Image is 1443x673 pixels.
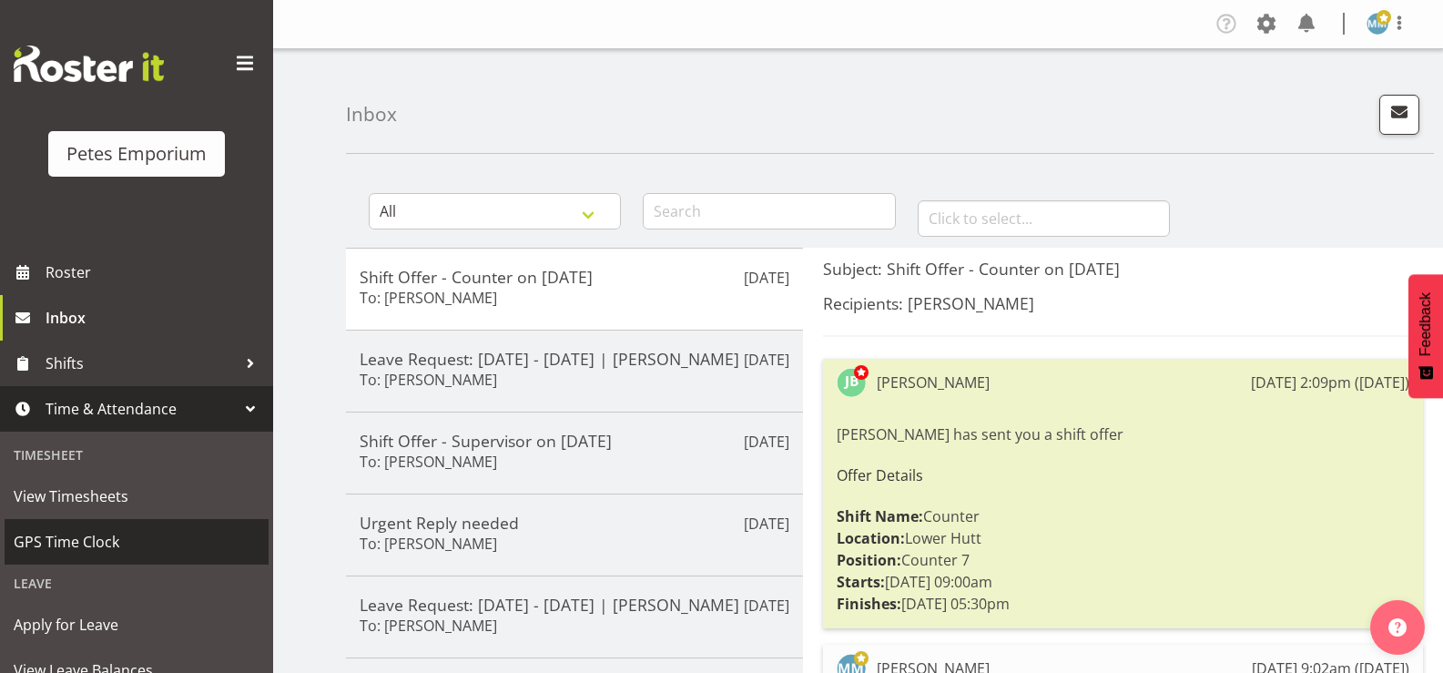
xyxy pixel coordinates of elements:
div: Petes Emporium [66,140,207,168]
strong: Starts: [837,572,885,592]
strong: Location: [837,528,905,548]
h5: Shift Offer - Supervisor on [DATE] [360,431,789,451]
p: [DATE] [744,349,789,371]
h5: Recipients: [PERSON_NAME] [823,293,1423,313]
a: View Timesheets [5,474,269,519]
span: Apply for Leave [14,611,259,638]
a: Apply for Leave [5,602,269,648]
span: Feedback [1418,292,1434,356]
h5: Shift Offer - Counter on [DATE] [360,267,789,287]
h6: To: [PERSON_NAME] [360,289,497,307]
span: Roster [46,259,264,286]
h4: Inbox [346,104,397,125]
h5: Leave Request: [DATE] - [DATE] | [PERSON_NAME] [360,349,789,369]
div: Leave [5,565,269,602]
span: Inbox [46,304,264,331]
div: [PERSON_NAME] has sent you a shift offer Counter Lower Hutt Counter 7 [DATE] 09:00am [DATE] 05:30pm [837,419,1409,619]
h5: Subject: Shift Offer - Counter on [DATE] [823,259,1423,279]
h6: To: [PERSON_NAME] [360,535,497,553]
img: mandy-mosley3858.jpg [1367,13,1388,35]
h5: Leave Request: [DATE] - [DATE] | [PERSON_NAME] [360,595,789,615]
p: [DATE] [744,267,789,289]
strong: Shift Name: [837,506,923,526]
button: Feedback - Show survey [1408,274,1443,398]
p: [DATE] [744,431,789,453]
img: Rosterit website logo [14,46,164,82]
h5: Urgent Reply needed [360,513,789,533]
div: [PERSON_NAME] [877,372,990,393]
h6: Offer Details [837,467,1409,484]
div: Timesheet [5,436,269,474]
input: Click to select... [918,200,1170,237]
div: [DATE] 2:09pm ([DATE]) [1251,372,1409,393]
h6: To: [PERSON_NAME] [360,453,497,471]
h6: To: [PERSON_NAME] [360,617,497,635]
span: GPS Time Clock [14,528,259,556]
img: jodine-bunn132.jpg [837,368,866,397]
h6: To: [PERSON_NAME] [360,371,497,389]
img: help-xxl-2.png [1388,618,1407,637]
span: Shifts [46,350,237,377]
a: GPS Time Clock [5,519,269,565]
p: [DATE] [744,595,789,617]
strong: Position: [837,550,901,570]
strong: Finishes: [837,594,901,614]
input: Search [643,193,895,229]
p: [DATE] [744,513,789,535]
span: View Timesheets [14,483,259,510]
span: Time & Attendance [46,395,237,423]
